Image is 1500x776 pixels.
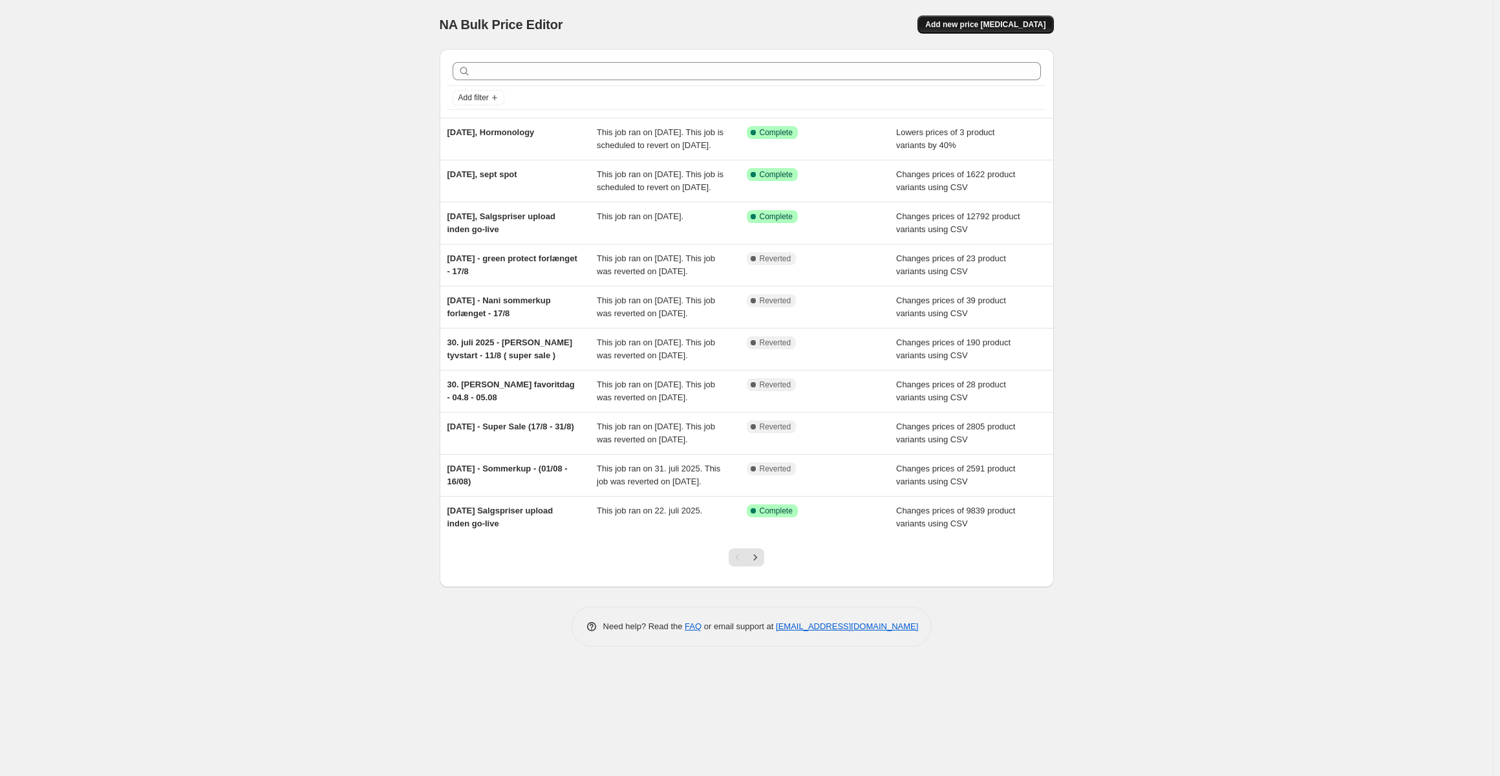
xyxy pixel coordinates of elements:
[453,90,504,105] button: Add filter
[896,506,1015,528] span: Changes prices of 9839 product variants using CSV
[760,338,791,348] span: Reverted
[440,17,563,32] span: NA Bulk Price Editor
[685,621,702,631] a: FAQ
[760,253,791,264] span: Reverted
[447,506,553,528] span: [DATE] Salgspriser upload inden go-live
[896,422,1015,444] span: Changes prices of 2805 product variants using CSV
[896,338,1011,360] span: Changes prices of 190 product variants using CSV
[458,92,489,103] span: Add filter
[597,127,723,150] span: This job ran on [DATE]. This job is scheduled to revert on [DATE].
[729,548,764,566] nav: Pagination
[447,380,575,402] span: 30. [PERSON_NAME] favoritdag - 04.8 - 05.08
[597,506,702,515] span: This job ran on 22. juli 2025.
[896,127,994,150] span: Lowers prices of 3 product variants by 40%
[447,422,574,431] span: [DATE] - Super Sale (17/8 - 31/8)
[925,19,1045,30] span: Add new price [MEDICAL_DATA]
[896,169,1015,192] span: Changes prices of 1622 product variants using CSV
[760,211,793,222] span: Complete
[597,253,715,276] span: This job ran on [DATE]. This job was reverted on [DATE].
[702,621,776,631] span: or email support at
[917,16,1053,34] button: Add new price [MEDICAL_DATA]
[597,422,715,444] span: This job ran on [DATE]. This job was reverted on [DATE].
[603,621,685,631] span: Need help? Read the
[597,211,683,221] span: This job ran on [DATE].
[447,464,568,486] span: [DATE] - Sommerkup - (01/08 - 16/08)
[447,296,551,318] span: [DATE] - Nani sommerkup forlænget - 17/8
[896,296,1006,318] span: Changes prices of 39 product variants using CSV
[447,338,573,360] span: 30. juli 2025 - [PERSON_NAME] tyvstart - 11/8 ( super sale )
[760,169,793,180] span: Complete
[760,422,791,432] span: Reverted
[597,296,715,318] span: This job ran on [DATE]. This job was reverted on [DATE].
[760,380,791,390] span: Reverted
[760,296,791,306] span: Reverted
[447,253,577,276] span: [DATE] - green protect forlænget - 17/8
[597,380,715,402] span: This job ran on [DATE]. This job was reverted on [DATE].
[760,127,793,138] span: Complete
[597,464,720,486] span: This job ran on 31. juli 2025. This job was reverted on [DATE].
[447,211,555,234] span: [DATE], Salgspriser upload inden go-live
[776,621,918,631] a: [EMAIL_ADDRESS][DOMAIN_NAME]
[447,169,517,179] span: [DATE], sept spot
[896,380,1006,402] span: Changes prices of 28 product variants using CSV
[760,464,791,474] span: Reverted
[896,253,1006,276] span: Changes prices of 23 product variants using CSV
[447,127,535,137] span: [DATE], Hormonology
[746,548,764,566] button: Next
[597,338,715,360] span: This job ran on [DATE]. This job was reverted on [DATE].
[896,211,1020,234] span: Changes prices of 12792 product variants using CSV
[760,506,793,516] span: Complete
[597,169,723,192] span: This job ran on [DATE]. This job is scheduled to revert on [DATE].
[896,464,1015,486] span: Changes prices of 2591 product variants using CSV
